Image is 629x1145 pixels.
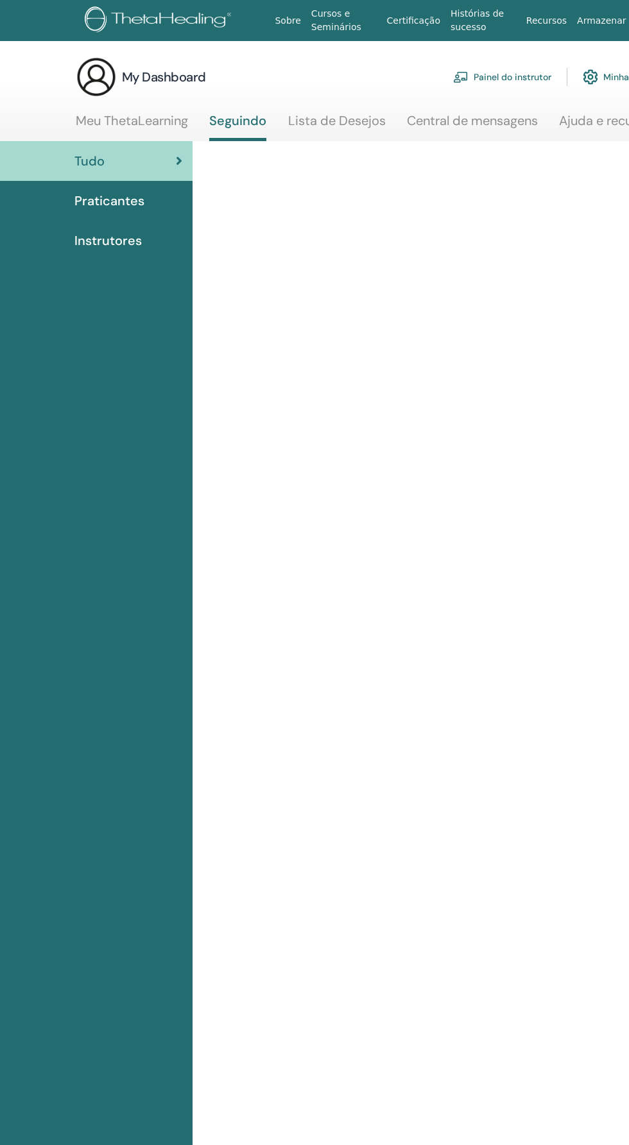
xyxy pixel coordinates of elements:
[288,113,386,138] a: Lista de Desejos
[74,191,144,210] span: Praticantes
[74,151,105,171] span: Tudo
[76,56,117,98] img: generic-user-icon.jpg
[122,68,206,86] h3: My Dashboard
[521,9,572,33] a: Recursos
[453,63,551,91] a: Painel do instrutor
[85,6,236,35] img: logo.png
[583,66,598,88] img: cog.svg
[453,71,469,83] img: chalkboard-teacher.svg
[407,113,538,138] a: Central de mensagens
[382,9,445,33] a: Certificação
[209,113,266,141] a: Seguindo
[306,2,382,39] a: Cursos e Seminários
[74,231,142,250] span: Instrutores
[445,2,521,39] a: Histórias de sucesso
[270,9,306,33] a: Sobre
[76,113,188,138] a: Meu ThetaLearning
